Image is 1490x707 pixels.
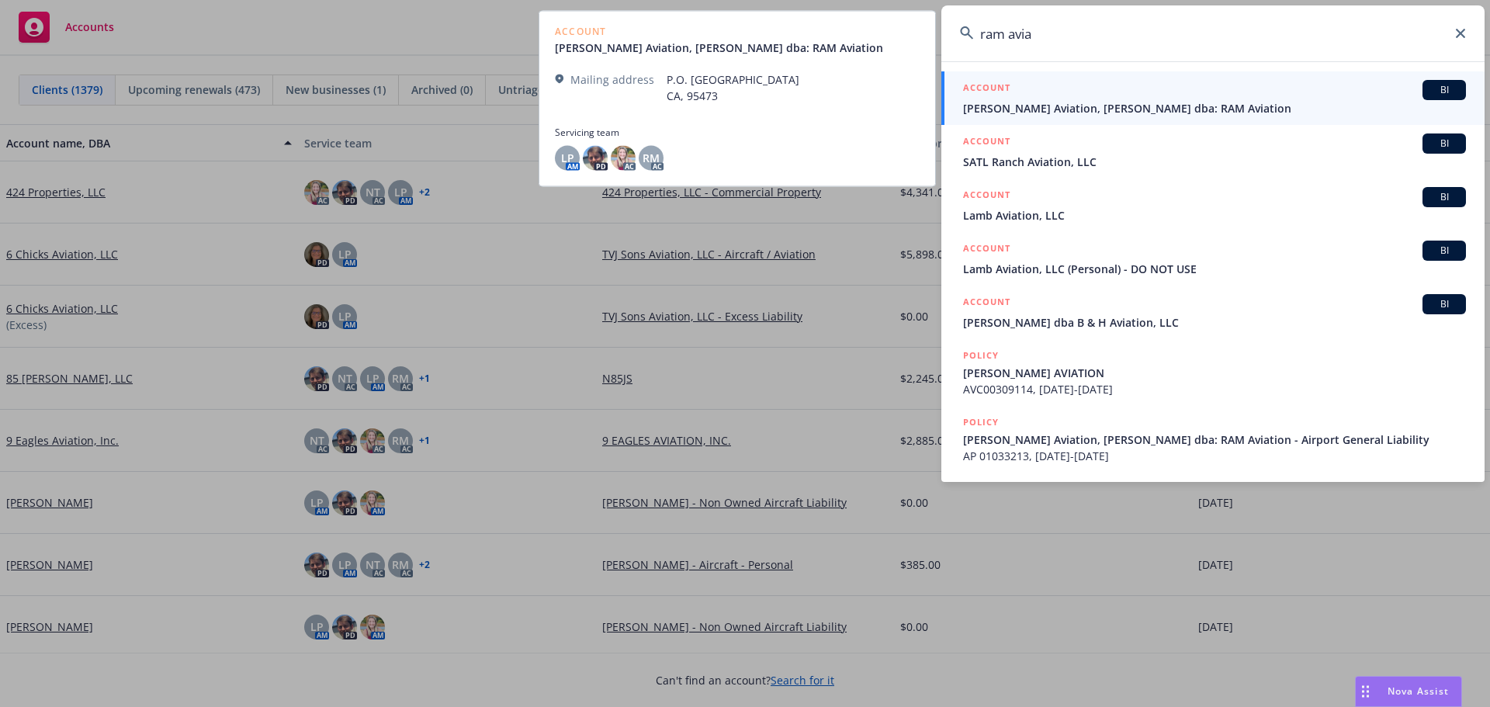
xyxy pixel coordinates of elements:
a: ACCOUNTBILamb Aviation, LLC [941,178,1485,232]
span: [PERSON_NAME] AVIATION [963,365,1466,381]
span: BI [1429,137,1460,151]
span: BI [1429,297,1460,311]
a: ACCOUNTBI[PERSON_NAME] Aviation, [PERSON_NAME] dba: RAM Aviation [941,71,1485,125]
h5: ACCOUNT [963,80,1010,99]
span: SATL Ranch Aviation, LLC [963,154,1466,170]
span: AP 01033213, [DATE]-[DATE] [963,448,1466,464]
a: POLICY[PERSON_NAME] AVIATIONAVC00309114, [DATE]-[DATE] [941,339,1485,406]
div: Drag to move [1356,677,1375,706]
span: [PERSON_NAME] Aviation, [PERSON_NAME] dba: RAM Aviation [963,100,1466,116]
a: POLICY[PERSON_NAME] Aviation, [PERSON_NAME] dba: RAM Aviation - Airport General LiabilityAP 01033... [941,406,1485,473]
span: AVC00309114, [DATE]-[DATE] [963,381,1466,397]
span: BI [1429,244,1460,258]
input: Search... [941,5,1485,61]
a: ACCOUNTBISATL Ranch Aviation, LLC [941,125,1485,178]
h5: ACCOUNT [963,294,1010,313]
span: Nova Assist [1388,684,1449,698]
span: BI [1429,190,1460,204]
h5: POLICY [963,414,999,430]
span: Lamb Aviation, LLC [963,207,1466,224]
h5: ACCOUNT [963,133,1010,152]
span: BI [1429,83,1460,97]
h5: ACCOUNT [963,241,1010,259]
a: ACCOUNTBI[PERSON_NAME] dba B & H Aviation, LLC [941,286,1485,339]
span: Lamb Aviation, LLC (Personal) - DO NOT USE [963,261,1466,277]
span: [PERSON_NAME] dba B & H Aviation, LLC [963,314,1466,331]
h5: POLICY [963,348,999,363]
button: Nova Assist [1355,676,1462,707]
a: ACCOUNTBILamb Aviation, LLC (Personal) - DO NOT USE [941,232,1485,286]
span: [PERSON_NAME] Aviation, [PERSON_NAME] dba: RAM Aviation - Airport General Liability [963,431,1466,448]
h5: ACCOUNT [963,187,1010,206]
